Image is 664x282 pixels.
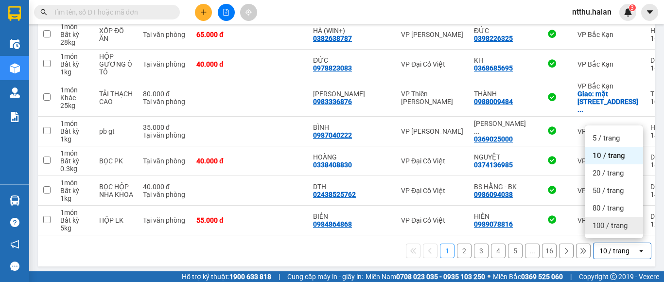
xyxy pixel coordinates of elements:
div: 1 món [60,149,89,157]
div: HỘP GƯƠNG Ô TÔ [99,53,133,76]
strong: 0369 525 060 [521,273,563,281]
div: ĐỨC [474,27,526,35]
div: Khác [60,94,89,102]
div: Tại văn phòng [143,31,187,38]
span: 10 / trang [593,151,625,160]
strong: 0708 023 035 - 0935 103 250 [396,273,485,281]
div: 1 kg [60,194,89,202]
div: 0989078816 [474,220,513,228]
span: 20 / trang [593,168,624,178]
div: 40.000 đ [143,183,187,191]
div: Tại văn phòng [143,157,187,165]
div: Tại văn phòng [143,98,187,106]
span: Cung cấp máy in - giấy in: [287,271,363,282]
div: BỌC PK [99,157,133,165]
div: 0398226325 [474,35,513,42]
span: ⚪️ [488,275,490,279]
div: DTH [313,183,365,191]
div: XỐP ĐỒ ĂN [99,27,133,42]
div: Bất kỳ [60,127,89,135]
div: 1 món [60,120,89,127]
span: notification [10,240,19,249]
div: NGUYỆT [474,153,526,161]
button: 1 [440,244,454,258]
span: message [10,262,19,271]
span: 80 / trang [593,203,624,213]
button: 2 [457,244,472,258]
div: TẢI THẠCH CAO [99,90,133,106]
div: 0987040222 [313,131,352,139]
img: solution-icon [10,112,20,122]
button: ... [525,244,540,258]
span: aim [245,9,252,16]
img: warehouse-icon [10,88,20,98]
strong: 1900 633 818 [229,273,271,281]
div: Bất kỳ [60,216,89,224]
button: plus [195,4,212,21]
div: VP Bắc Kạn [577,31,641,38]
div: HỘP LK [99,216,133,224]
div: NGUYỄN HOÀN [474,120,526,135]
div: NGUYỄN LAN [313,90,365,98]
span: 100 / trang [593,221,628,230]
div: 0978823083 [313,64,352,72]
sup: 3 [629,4,636,11]
div: 1 món [60,53,89,60]
div: VP Bắc Kạn [577,216,641,224]
div: BÌNH [313,123,365,131]
div: 0374136985 [474,161,513,169]
div: 0338408830 [313,161,352,169]
div: BỌC HỘP NHA KHOA [99,183,133,198]
img: warehouse-icon [10,39,20,49]
div: 0368685695 [474,64,513,72]
span: Hỗ trợ kỹ thuật: [182,271,271,282]
div: KH [474,56,526,64]
div: Tại văn phòng [143,60,187,68]
img: logo-vxr [8,6,21,21]
button: aim [240,4,257,21]
div: VP Bắc Kạn [577,127,641,135]
button: 16 [542,244,557,258]
div: 5 kg [60,224,89,232]
span: question-circle [10,218,19,227]
button: 3 [474,244,489,258]
div: VP Đại Cồ Việt [401,60,464,68]
span: plus [200,9,207,16]
div: BIỂN [313,212,365,220]
div: Tại văn phòng [143,191,187,198]
div: 28 kg [60,38,89,46]
div: VP Đại Cồ Việt [401,187,464,194]
div: VP Đại Cồ Việt [401,157,464,165]
div: 25 kg [60,102,89,109]
div: VP [PERSON_NAME] [401,127,464,135]
button: 5 [508,244,523,258]
span: ... [577,106,583,113]
div: VP Đại Cồ Việt [401,216,464,224]
img: icon-new-feature [624,8,632,17]
div: 1 kg [60,135,89,143]
div: 0983336876 [313,98,352,106]
div: 0382638787 [313,35,352,42]
span: 3 [630,4,634,11]
div: VP Bắc Kạn [577,82,641,90]
svg: open [637,247,645,255]
div: 1 món [60,179,89,187]
span: caret-down [646,8,654,17]
div: Bất kỳ [60,31,89,38]
div: VP [PERSON_NAME] [401,31,464,38]
div: 0369025000 [474,135,513,143]
img: warehouse-icon [10,195,20,206]
div: 1 món [60,86,89,94]
input: Tìm tên, số ĐT hoặc mã đơn [53,7,168,18]
div: Tại văn phòng [143,131,187,139]
span: Miền Bắc [493,271,563,282]
div: Tại văn phòng [143,216,187,224]
span: 50 / trang [593,186,624,195]
div: Giao: mặt đường ql3 chợ 62, nông hạ , chợ mới , bk [577,90,641,113]
button: file-add [218,4,235,21]
div: Bất kỳ [60,60,89,68]
button: 4 [491,244,506,258]
div: 0986094038 [474,191,513,198]
span: ntthu.halan [564,6,619,18]
span: copyright [610,273,617,280]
